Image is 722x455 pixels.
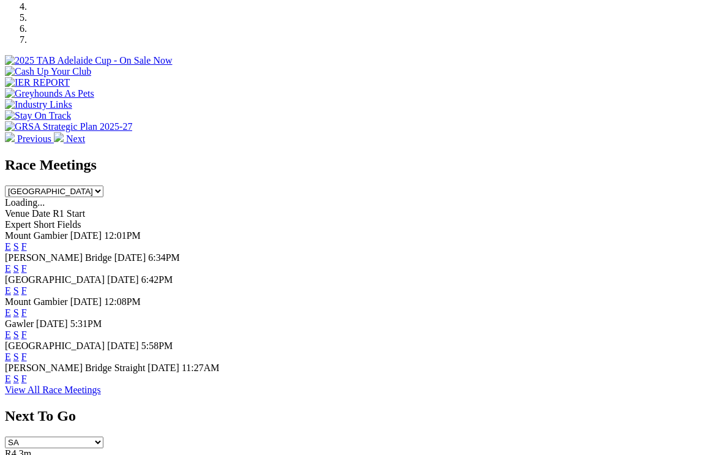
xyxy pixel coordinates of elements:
[5,219,31,230] span: Expert
[5,208,29,219] span: Venue
[54,133,85,144] a: Next
[5,374,11,384] a: E
[5,55,173,66] img: 2025 TAB Adelaide Cup - On Sale Now
[70,230,102,241] span: [DATE]
[5,285,11,296] a: E
[13,352,19,362] a: S
[5,408,717,424] h2: Next To Go
[5,274,105,285] span: [GEOGRAPHIC_DATA]
[5,77,70,88] img: IER REPORT
[5,329,11,340] a: E
[141,340,173,351] span: 5:58PM
[21,329,27,340] a: F
[21,374,27,384] a: F
[5,352,11,362] a: E
[13,374,19,384] a: S
[141,274,173,285] span: 6:42PM
[70,318,102,329] span: 5:31PM
[5,157,717,173] h2: Race Meetings
[5,307,11,318] a: E
[34,219,55,230] span: Short
[70,296,102,307] span: [DATE]
[5,363,145,373] span: [PERSON_NAME] Bridge Straight
[13,241,19,252] a: S
[5,318,34,329] span: Gawler
[5,197,45,208] span: Loading...
[5,66,91,77] img: Cash Up Your Club
[54,132,64,142] img: chevron-right-pager-white.svg
[5,263,11,274] a: E
[5,241,11,252] a: E
[107,340,139,351] span: [DATE]
[147,363,179,373] span: [DATE]
[13,307,19,318] a: S
[5,110,71,121] img: Stay On Track
[5,296,68,307] span: Mount Gambier
[21,263,27,274] a: F
[21,285,27,296] a: F
[5,88,94,99] img: Greyhounds As Pets
[21,352,27,362] a: F
[5,385,101,395] a: View All Race Meetings
[5,133,54,144] a: Previous
[5,252,112,263] span: [PERSON_NAME] Bridge
[17,133,51,144] span: Previous
[66,133,85,144] span: Next
[21,307,27,318] a: F
[36,318,68,329] span: [DATE]
[5,230,68,241] span: Mount Gambier
[57,219,81,230] span: Fields
[21,241,27,252] a: F
[5,99,72,110] img: Industry Links
[182,363,220,373] span: 11:27AM
[13,285,19,296] a: S
[114,252,146,263] span: [DATE]
[107,274,139,285] span: [DATE]
[32,208,50,219] span: Date
[13,263,19,274] a: S
[148,252,180,263] span: 6:34PM
[53,208,85,219] span: R1 Start
[13,329,19,340] a: S
[104,296,141,307] span: 12:08PM
[104,230,141,241] span: 12:01PM
[5,132,15,142] img: chevron-left-pager-white.svg
[5,121,132,132] img: GRSA Strategic Plan 2025-27
[5,340,105,351] span: [GEOGRAPHIC_DATA]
